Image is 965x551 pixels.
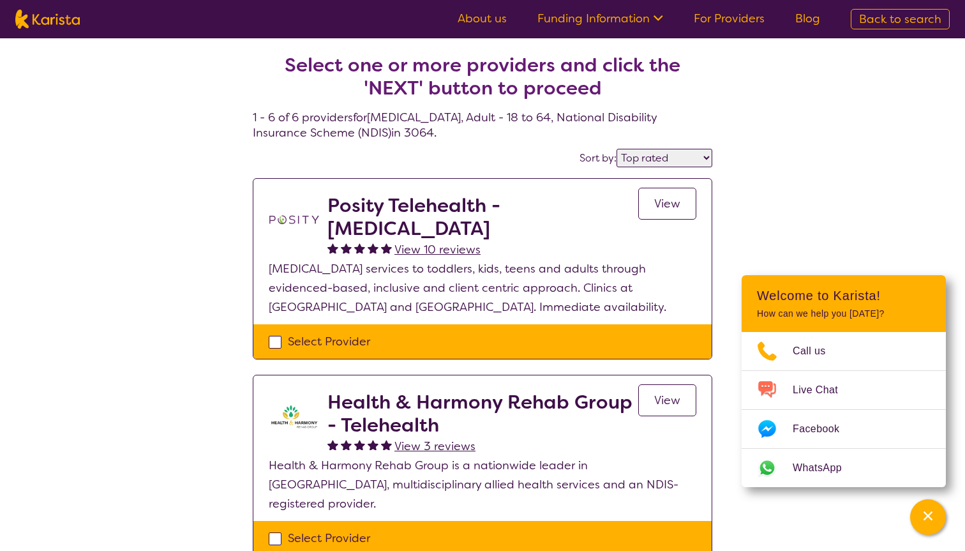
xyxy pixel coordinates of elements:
[638,384,696,416] a: View
[859,11,941,27] span: Back to search
[757,288,931,303] h2: Welcome to Karista!
[793,458,857,478] span: WhatsApp
[268,54,697,100] h2: Select one or more providers and click the 'NEXT' button to proceed
[394,439,475,454] span: View 3 reviews
[654,196,680,211] span: View
[793,419,855,439] span: Facebook
[327,391,638,437] h2: Health & Harmony Rehab Group - Telehealth
[368,439,378,450] img: fullstar
[694,11,765,26] a: For Providers
[757,308,931,319] p: How can we help you [DATE]?
[394,242,481,257] span: View 10 reviews
[381,439,392,450] img: fullstar
[381,243,392,253] img: fullstar
[354,243,365,253] img: fullstar
[851,9,950,29] a: Back to search
[910,499,946,535] button: Channel Menu
[327,194,638,240] h2: Posity Telehealth - [MEDICAL_DATA]
[638,188,696,220] a: View
[394,240,481,259] a: View 10 reviews
[269,259,696,317] p: [MEDICAL_DATA] services to toddlers, kids, teens and adults through evidenced-based, inclusive an...
[327,243,338,253] img: fullstar
[253,23,712,140] h4: 1 - 6 of 6 providers for [MEDICAL_DATA] , Adult - 18 to 64 , National Disability Insurance Scheme...
[793,381,853,400] span: Live Chat
[341,243,352,253] img: fullstar
[793,342,841,361] span: Call us
[742,332,946,487] ul: Choose channel
[537,11,663,26] a: Funding Information
[354,439,365,450] img: fullstar
[269,391,320,442] img: ztak9tblhgtrn1fit8ap.png
[654,393,680,408] span: View
[795,11,820,26] a: Blog
[742,275,946,487] div: Channel Menu
[269,456,696,513] p: Health & Harmony Rehab Group is a nationwide leader in [GEOGRAPHIC_DATA], multidisciplinary allie...
[15,10,80,29] img: Karista logo
[368,243,378,253] img: fullstar
[742,449,946,487] a: Web link opens in a new tab.
[269,194,320,245] img: t1bslo80pcylnzwjhndq.png
[580,151,617,165] label: Sort by:
[394,437,475,456] a: View 3 reviews
[327,439,338,450] img: fullstar
[341,439,352,450] img: fullstar
[458,11,507,26] a: About us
